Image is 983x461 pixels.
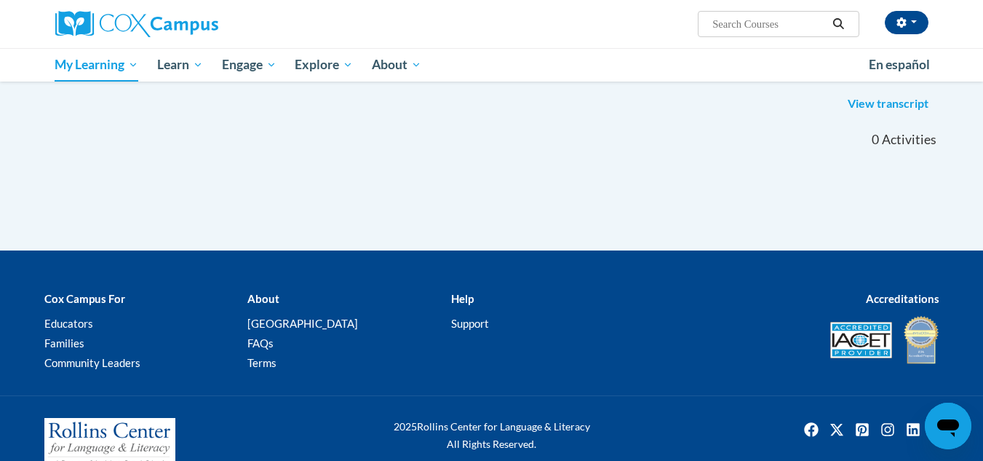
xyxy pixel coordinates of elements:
[247,317,358,330] a: [GEOGRAPHIC_DATA]
[902,418,925,441] a: Linkedin
[866,292,939,305] b: Accreditations
[44,336,84,350] a: Families
[44,356,140,369] a: Community Leaders
[247,336,274,350] a: FAQs
[859,50,939,80] a: En español
[902,418,925,441] img: LinkedIn icon
[800,418,823,441] a: Facebook
[903,315,939,366] img: IDA® Accredited
[869,57,930,72] span: En español
[885,11,928,34] button: Account Settings
[825,418,848,441] img: Twitter icon
[55,56,138,74] span: My Learning
[44,317,93,330] a: Educators
[451,292,474,305] b: Help
[800,418,823,441] img: Facebook icon
[837,92,939,116] a: View transcript
[851,418,874,441] a: Pinterest
[212,48,286,82] a: Engage
[44,292,125,305] b: Cox Campus For
[55,11,218,37] img: Cox Campus
[876,418,899,441] img: Instagram icon
[295,56,353,74] span: Explore
[451,317,489,330] a: Support
[711,15,827,33] input: Search Courses
[46,48,148,82] a: My Learning
[222,56,276,74] span: Engage
[827,15,849,33] button: Search
[247,292,279,305] b: About
[247,356,276,369] a: Terms
[830,322,892,358] img: Accredited IACET® Provider
[362,48,431,82] a: About
[876,418,899,441] a: Instagram
[33,48,950,82] div: Main menu
[872,132,879,148] span: 0
[148,48,212,82] a: Learn
[285,48,362,82] a: Explore
[925,403,971,449] iframe: Button to launch messaging window
[339,418,645,453] div: Rollins Center for Language & Literacy All Rights Reserved.
[851,418,874,441] img: Pinterest icon
[157,56,203,74] span: Learn
[372,56,421,74] span: About
[394,420,417,433] span: 2025
[882,132,936,148] span: Activities
[825,418,848,441] a: Twitter
[55,11,332,37] a: Cox Campus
